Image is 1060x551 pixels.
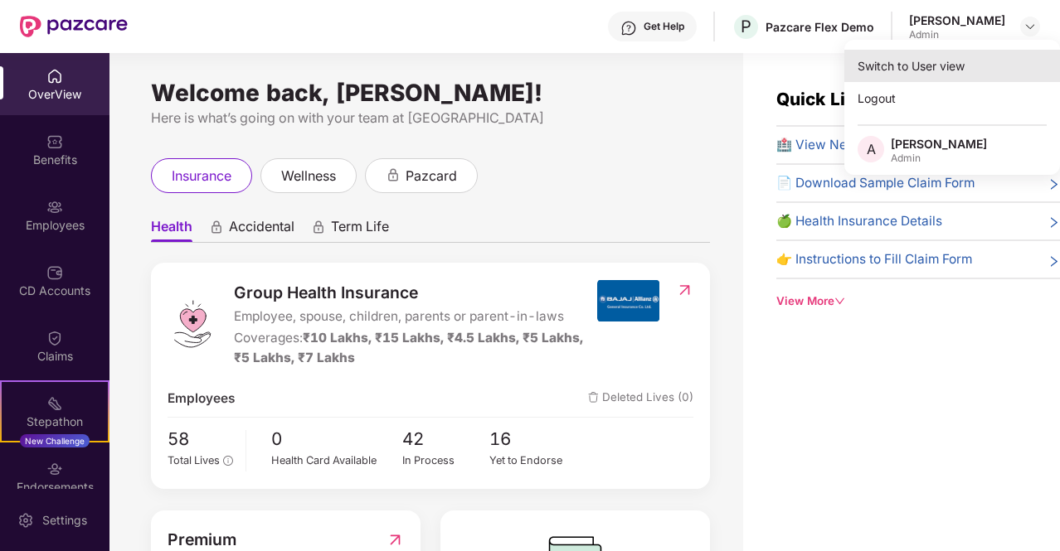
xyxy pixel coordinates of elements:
span: down [834,296,845,307]
span: Health [151,218,192,242]
div: animation [311,220,326,234]
div: View More [776,292,1060,310]
div: New Challenge [20,434,90,447]
img: svg+xml;base64,PHN2ZyBpZD0iU2V0dGluZy0yMHgyMCIgeG1sbnM9Imh0dHA6Ly93d3cudzMub3JnLzIwMDAvc3ZnIiB3aW... [17,512,34,529]
span: Accidental [229,218,294,242]
div: Yet to Endorse [489,452,577,469]
span: 🏥 View Network Hospitals [776,135,940,155]
div: Welcome back, [PERSON_NAME]! [151,86,710,99]
span: Deleted Lives (0) [588,389,693,408]
span: P [741,17,751,36]
span: right [1048,215,1060,231]
img: deleteIcon [588,392,599,403]
div: Here is what’s going on with your team at [GEOGRAPHIC_DATA] [151,108,710,128]
div: animation [386,167,401,182]
div: Pazcare Flex Demo [766,19,874,35]
img: svg+xml;base64,PHN2ZyBpZD0iSGVscC0zMngzMiIgeG1sbnM9Imh0dHA6Ly93d3cudzMub3JnLzIwMDAvc3ZnIiB3aWR0aD... [620,20,637,36]
span: ₹10 Lakhs, ₹15 Lakhs, ₹4.5 Lakhs, ₹5 Lakhs, ₹5 Lakhs, ₹7 Lakhs [234,330,583,365]
img: RedirectIcon [676,282,693,298]
span: Term Life [331,218,389,242]
span: Group Health Insurance [234,280,596,305]
div: Settings [37,512,92,529]
img: svg+xml;base64,PHN2ZyBpZD0iRW1wbG95ZWVzIiB4bWxucz0iaHR0cDovL3d3dy53My5vcmcvMjAwMC9zdmciIHdpZHRoPS... [46,199,63,215]
span: pazcard [406,166,457,186]
div: Admin [891,152,987,165]
img: svg+xml;base64,PHN2ZyB4bWxucz0iaHR0cDovL3d3dy53My5vcmcvMjAwMC9zdmciIHdpZHRoPSIyMSIgaGVpZ2h0PSIyMC... [46,395,63,412]
div: animation [209,220,224,234]
div: Health Card Available [271,452,402,469]
span: Employee, spouse, children, parents or parent-in-laws [234,307,596,326]
span: 📄 Download Sample Claim Form [776,173,975,193]
span: right [1048,176,1060,193]
span: 👉 Instructions to Fill Claim Form [776,249,972,269]
span: Total Lives [168,454,220,466]
span: Employees [168,389,235,408]
div: [PERSON_NAME] [909,12,1005,28]
span: 🍏 Health Insurance Details [776,211,942,231]
span: 0 [271,426,402,453]
img: insurerIcon [597,280,659,321]
span: right [1048,253,1060,269]
div: Stepathon [2,413,108,430]
div: Logout [844,82,1060,114]
img: svg+xml;base64,PHN2ZyBpZD0iQmVuZWZpdHMiIHhtbG5zPSJodHRwOi8vd3d3LnczLm9yZy8yMDAwL3N2ZyIgd2lkdGg9Ij... [46,133,63,150]
img: svg+xml;base64,PHN2ZyBpZD0iQ0RfQWNjb3VudHMiIGRhdGEtbmFtZT0iQ0QgQWNjb3VudHMiIHhtbG5zPSJodHRwOi8vd3... [46,264,63,281]
div: Coverages: [234,328,596,368]
img: logo [168,299,217,349]
span: 16 [489,426,577,453]
img: svg+xml;base64,PHN2ZyBpZD0iQ2xhaW0iIHhtbG5zPSJodHRwOi8vd3d3LnczLm9yZy8yMDAwL3N2ZyIgd2lkdGg9IjIwIi... [46,330,63,346]
div: Admin [909,28,1005,41]
span: wellness [281,166,336,186]
div: Get Help [644,20,684,33]
span: Quick Links [776,89,876,109]
span: 42 [402,426,490,453]
img: New Pazcare Logo [20,16,128,37]
div: Switch to User view [844,50,1060,82]
span: insurance [172,166,231,186]
img: svg+xml;base64,PHN2ZyBpZD0iSG9tZSIgeG1sbnM9Imh0dHA6Ly93d3cudzMub3JnLzIwMDAvc3ZnIiB3aWR0aD0iMjAiIG... [46,68,63,85]
img: svg+xml;base64,PHN2ZyBpZD0iRHJvcGRvd24tMzJ4MzIiIHhtbG5zPSJodHRwOi8vd3d3LnczLm9yZy8yMDAwL3N2ZyIgd2... [1024,20,1037,33]
span: 58 [168,426,233,453]
img: svg+xml;base64,PHN2ZyBpZD0iRW5kb3JzZW1lbnRzIiB4bWxucz0iaHR0cDovL3d3dy53My5vcmcvMjAwMC9zdmciIHdpZH... [46,461,63,477]
div: In Process [402,452,490,469]
div: [PERSON_NAME] [891,136,987,152]
span: info-circle [223,456,232,465]
span: A [867,139,876,159]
